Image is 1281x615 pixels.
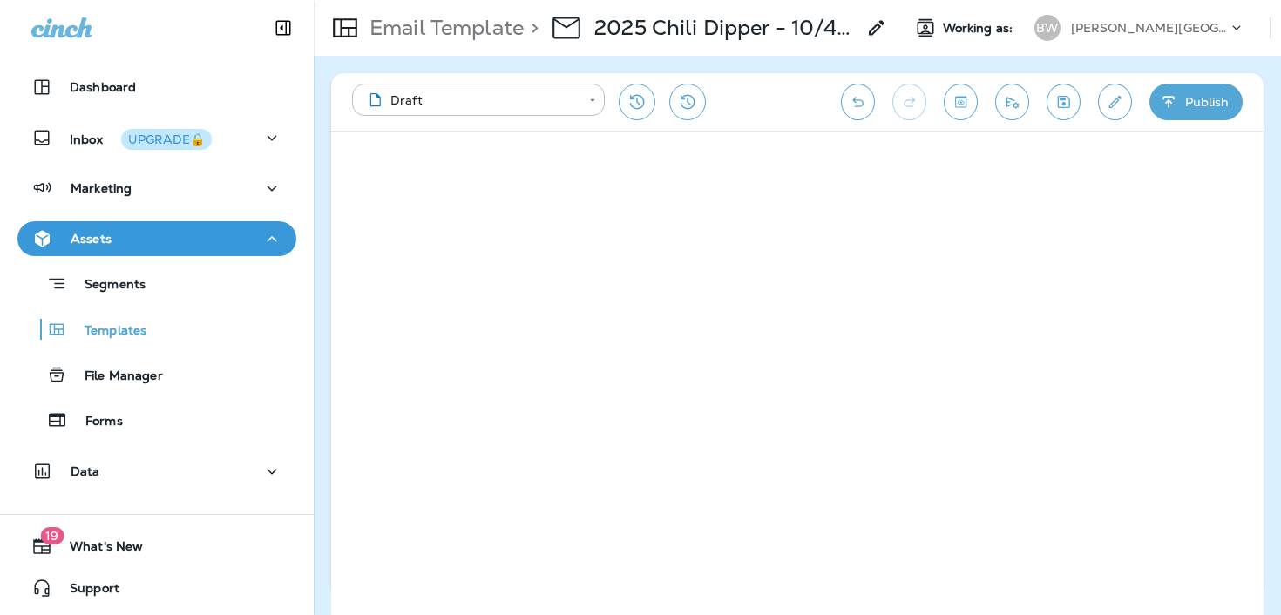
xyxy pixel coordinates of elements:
[17,356,296,393] button: File Manager
[944,84,978,120] button: Toggle preview
[364,91,577,109] div: Draft
[1047,84,1081,120] button: Save
[67,368,163,385] p: File Manager
[995,84,1029,120] button: Send test email
[128,133,205,145] div: UPGRADE🔒
[17,171,296,206] button: Marketing
[17,529,296,564] button: 19What's New
[52,539,143,560] span: What's New
[17,454,296,489] button: Data
[841,84,875,120] button: Undo
[1034,15,1061,41] div: BW
[71,232,112,246] p: Assets
[17,402,296,438] button: Forms
[259,10,308,45] button: Collapse Sidebar
[67,323,146,340] p: Templates
[943,21,1017,36] span: Working as:
[1149,84,1243,120] button: Publish
[121,129,212,150] button: UPGRADE🔒
[70,80,136,94] p: Dashboard
[17,265,296,302] button: Segments
[67,277,146,294] p: Segments
[71,181,132,195] p: Marketing
[1071,21,1228,35] p: [PERSON_NAME][GEOGRAPHIC_DATA][PERSON_NAME]
[17,311,296,348] button: Templates
[40,527,64,544] span: 19
[17,571,296,605] button: Support
[52,581,119,602] span: Support
[17,70,296,105] button: Dashboard
[669,84,706,120] button: View Changelog
[1098,84,1132,120] button: Edit details
[70,129,212,147] p: Inbox
[71,464,100,478] p: Data
[17,120,296,155] button: InboxUPGRADE🔒
[594,15,856,41] p: 2025 Chili Dipper - 10/4 & 10/5
[363,15,524,41] p: Email Template
[17,221,296,256] button: Assets
[619,84,655,120] button: Restore from previous version
[68,414,123,430] p: Forms
[524,15,539,41] p: >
